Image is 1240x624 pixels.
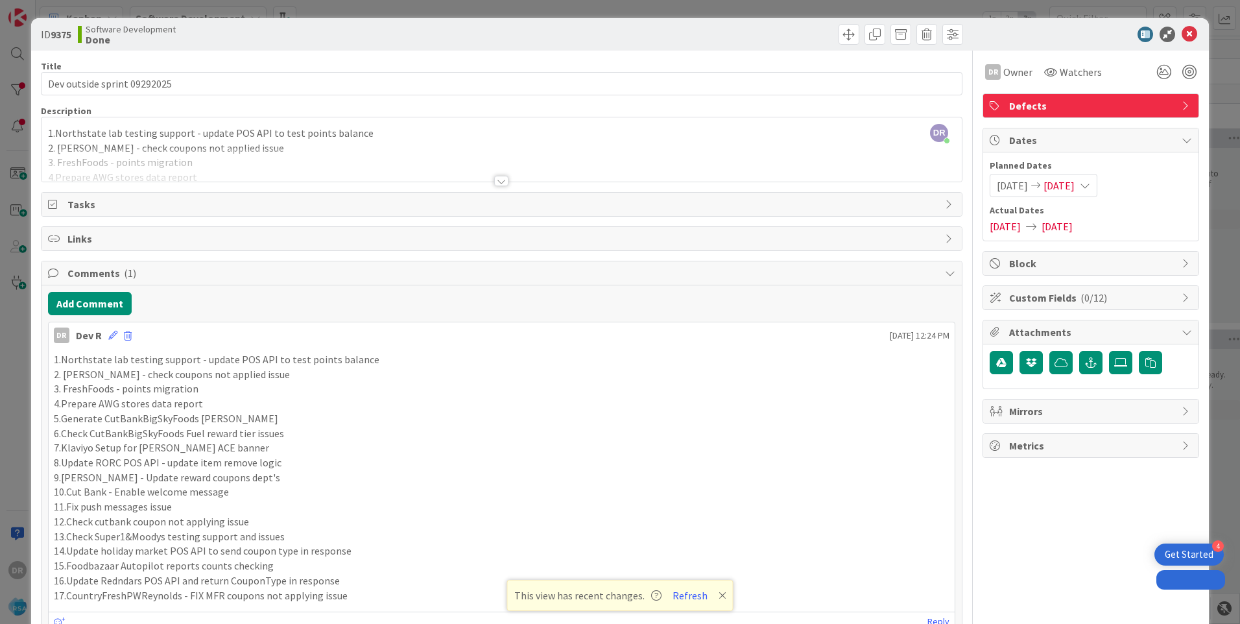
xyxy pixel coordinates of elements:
[86,24,176,34] span: Software Development
[51,28,71,41] b: 9375
[1003,64,1032,80] span: Owner
[54,381,949,396] p: 3. FreshFoods - points migration
[54,573,949,588] p: 16.Update Redndars POS API and return CouponType in response
[54,352,949,367] p: 1.Northstate lab testing support - update POS API to test points balance
[990,219,1021,234] span: [DATE]
[41,27,71,42] span: ID
[54,544,949,558] p: 14.Update holiday market POS API to send coupon type in response
[54,396,949,411] p: 4.Prepare AWG stores data report
[67,197,938,212] span: Tasks
[890,329,949,342] span: [DATE] 12:24 PM
[76,328,102,343] div: Dev R
[1009,98,1175,114] span: Defects
[1009,324,1175,340] span: Attachments
[1165,548,1213,561] div: Get Started
[997,178,1028,193] span: [DATE]
[1009,438,1175,453] span: Metrics
[67,231,938,246] span: Links
[48,292,132,315] button: Add Comment
[1009,290,1175,306] span: Custom Fields
[54,558,949,573] p: 15.Foodbazaar Autopilot reports counts checking
[54,499,949,514] p: 11.Fix push messages issue
[514,588,662,603] span: This view has recent changes.
[54,529,949,544] p: 13.Check Super1&Moodys testing support and issues
[930,124,948,142] span: DR
[1009,132,1175,148] span: Dates
[86,34,176,45] b: Done
[41,60,62,72] label: Title
[41,105,91,117] span: Description
[1009,256,1175,271] span: Block
[54,588,949,603] p: 17.CountryFreshPWReynolds - FIX MFR coupons not applying issue
[1212,540,1224,552] div: 4
[1154,544,1224,566] div: Open Get Started checklist, remaining modules: 4
[54,514,949,529] p: 12.Check cutbank coupon not applying issue
[54,470,949,485] p: 9.[PERSON_NAME] - Update reward coupons dept's
[54,426,949,441] p: 6.Check CutBankBigSkyFoods Fuel reward tier issues
[990,159,1192,173] span: Planned Dates
[668,587,712,604] button: Refresh
[54,328,69,343] div: DR
[67,265,938,281] span: Comments
[54,455,949,470] p: 8.Update RORC POS API - update item remove logic
[54,440,949,455] p: 7.Klaviyo Setup for [PERSON_NAME] ACE banner
[124,267,136,280] span: ( 1 )
[990,204,1192,217] span: Actual Dates
[1043,178,1075,193] span: [DATE]
[1042,219,1073,234] span: [DATE]
[54,485,949,499] p: 10.Cut Bank - Enable welcome message
[1080,291,1107,304] span: ( 0/12 )
[1060,64,1102,80] span: Watchers
[54,411,949,426] p: 5.Generate CutBankBigSkyFoods [PERSON_NAME]
[985,64,1001,80] div: DR
[54,367,949,382] p: 2. [PERSON_NAME] - check coupons not applied issue
[1009,403,1175,419] span: Mirrors
[48,141,955,156] p: 2. [PERSON_NAME] - check coupons not applied issue
[48,126,955,141] p: 1.Northstate lab testing support - update POS API to test points balance
[41,72,962,95] input: type card name here...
